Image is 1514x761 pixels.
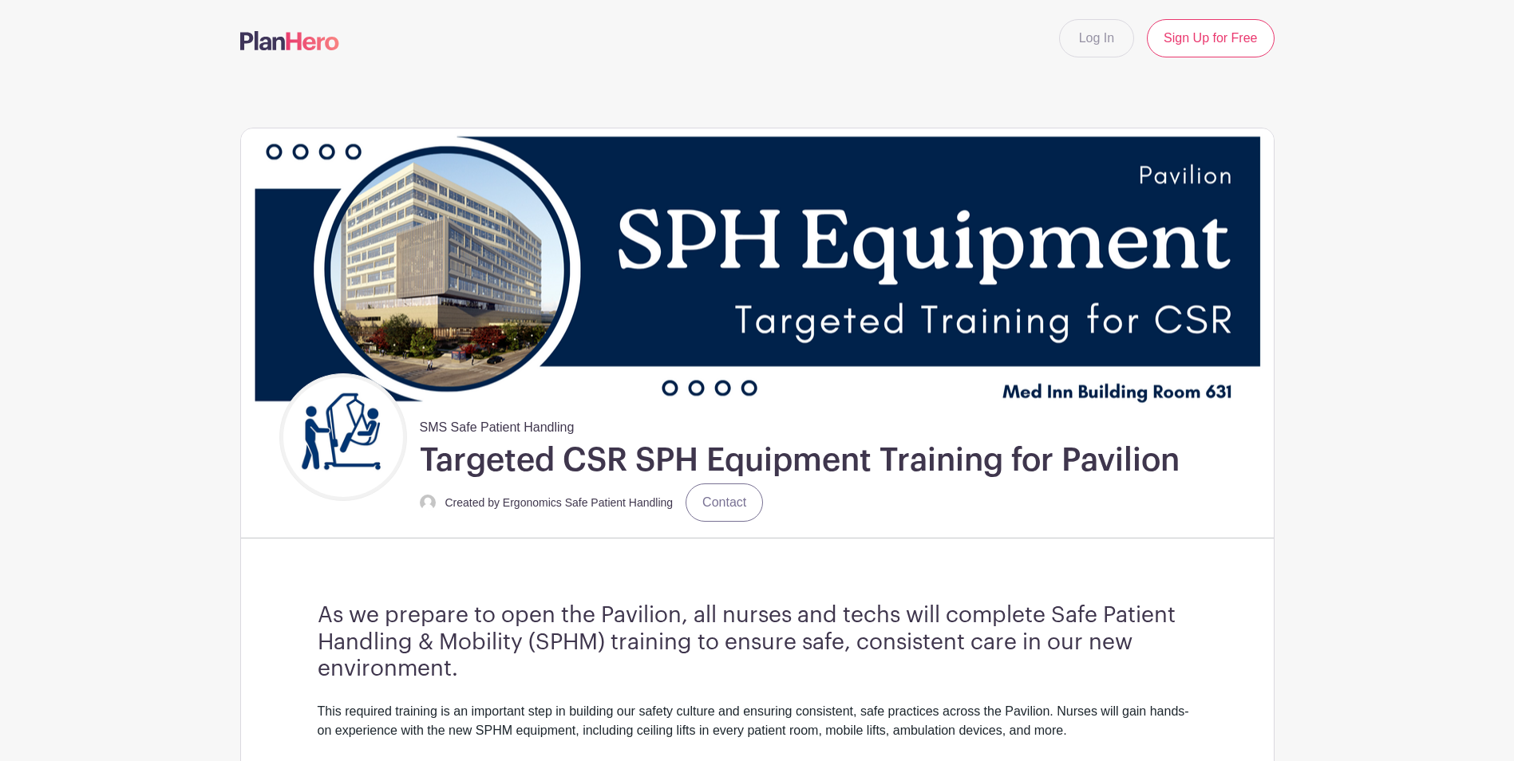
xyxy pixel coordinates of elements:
[318,702,1197,759] div: This required training is an important step in building our safety culture and ensuring consisten...
[283,377,403,497] img: Untitled%20design.png
[445,496,674,509] small: Created by Ergonomics Safe Patient Handling
[240,31,339,50] img: logo-507f7623f17ff9eddc593b1ce0a138ce2505c220e1c5a4e2b4648c50719b7d32.svg
[241,128,1274,412] img: event_banner_9855.png
[420,412,575,437] span: SMS Safe Patient Handling
[1059,19,1134,57] a: Log In
[686,483,763,522] a: Contact
[1147,19,1274,57] a: Sign Up for Free
[420,440,1180,480] h1: Targeted CSR SPH Equipment Training for Pavilion
[318,602,1197,683] h3: As we prepare to open the Pavilion, all nurses and techs will complete Safe Patient Handling & Mo...
[420,495,436,511] img: default-ce2991bfa6775e67f084385cd625a349d9dcbb7a52a09fb2fda1e96e2d18dcdb.png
